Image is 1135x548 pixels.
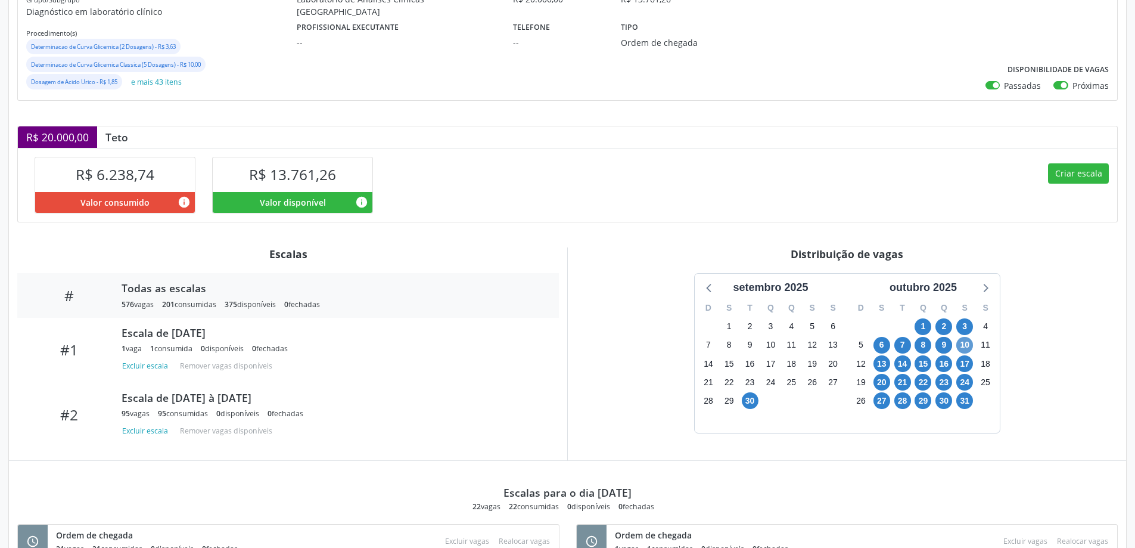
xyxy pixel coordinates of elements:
[915,374,931,391] span: quarta-feira, 22 de outubro de 2025
[783,337,800,354] span: quinta-feira, 11 de setembro de 2025
[935,318,952,335] span: quinta-feira, 2 de outubro de 2025
[700,355,717,372] span: domingo, 14 de setembro de 2025
[742,374,758,391] span: terça-feira, 23 de setembro de 2025
[783,318,800,335] span: quinta-feira, 4 de setembro de 2025
[122,423,173,439] button: Excluir escala
[26,29,77,38] small: Procedimento(s)
[1007,61,1109,79] label: Disponibilidade de vagas
[728,280,813,296] div: setembro 2025
[956,355,973,372] span: sexta-feira, 17 de outubro de 2025
[284,299,288,309] span: 0
[871,299,892,317] div: S
[621,36,766,49] div: Ordem de chegada
[503,486,632,499] div: Escalas para o dia [DATE]
[1048,163,1109,184] button: Criar escala
[26,341,113,358] div: #1
[252,343,288,354] div: fechadas
[977,337,994,354] span: sábado, 11 de outubro de 2025
[762,318,779,335] span: quarta-feira, 3 de setembro de 2025
[122,299,154,309] div: vagas
[249,165,336,184] span: R$ 13.761,26
[122,343,142,354] div: vaga
[977,318,994,335] span: sábado, 4 de outubro de 2025
[472,501,481,512] span: 22
[18,126,97,148] div: R$ 20.000,00
[585,535,598,548] i: schedule
[698,299,719,317] div: D
[977,355,994,372] span: sábado, 18 de outubro de 2025
[122,408,150,419] div: vagas
[935,374,952,391] span: quinta-feira, 23 de outubro de 2025
[977,374,994,391] span: sábado, 25 de outubro de 2025
[804,374,820,391] span: sexta-feira, 26 de setembro de 2025
[700,374,717,391] span: domingo, 21 de setembro de 2025
[721,374,738,391] span: segunda-feira, 22 de setembro de 2025
[825,355,841,372] span: sábado, 20 de setembro de 2025
[150,343,154,354] span: 1
[935,337,952,354] span: quinta-feira, 9 de outubro de 2025
[956,337,973,354] span: sexta-feira, 10 de outubro de 2025
[894,355,911,372] span: terça-feira, 14 de outubro de 2025
[851,299,872,317] div: D
[804,337,820,354] span: sexta-feira, 12 de setembro de 2025
[783,374,800,391] span: quinta-feira, 25 de setembro de 2025
[509,501,517,512] span: 22
[823,299,844,317] div: S
[216,408,259,419] div: disponíveis
[825,318,841,335] span: sábado, 6 de setembro de 2025
[915,392,931,409] span: quarta-feira, 29 de outubro de 2025
[873,355,890,372] span: segunda-feira, 13 de outubro de 2025
[894,374,911,391] span: terça-feira, 21 de outubro de 2025
[162,299,175,309] span: 201
[252,343,256,354] span: 0
[122,408,130,419] span: 95
[268,408,272,419] span: 0
[122,281,542,295] div: Todas as escalas
[719,299,739,317] div: S
[915,355,931,372] span: quarta-feira, 15 de outubro de 2025
[56,529,246,541] div: Ordem de chegada
[721,355,738,372] span: segunda-feira, 15 de setembro de 2025
[915,337,931,354] span: quarta-feira, 8 de outubro de 2025
[615,529,797,541] div: Ordem de chegada
[122,358,173,374] button: Excluir escala
[873,337,890,354] span: segunda-feira, 6 de outubro de 2025
[158,408,208,419] div: consumidas
[975,299,996,317] div: S
[894,392,911,409] span: terça-feira, 28 de outubro de 2025
[853,392,869,409] span: domingo, 26 de outubro de 2025
[892,299,913,317] div: T
[762,355,779,372] span: quarta-feira, 17 de setembro de 2025
[1004,79,1041,92] label: Passadas
[873,392,890,409] span: segunda-feira, 27 de outubro de 2025
[26,535,39,548] i: schedule
[513,36,604,49] div: --
[97,131,136,144] div: Teto
[201,343,244,354] div: disponíveis
[935,355,952,372] span: quinta-feira, 16 de outubro de 2025
[26,406,113,423] div: #2
[31,43,176,51] small: Determinacao de Curva Glicemica (2 Dosagens) - R$ 3,63
[762,337,779,354] span: quarta-feira, 10 de setembro de 2025
[76,165,154,184] span: R$ 6.238,74
[260,196,326,209] span: Valor disponível
[472,501,500,512] div: vagas
[873,374,890,391] span: segunda-feira, 20 de outubro de 2025
[225,299,276,309] div: disponíveis
[284,299,320,309] div: fechadas
[781,299,802,317] div: Q
[762,374,779,391] span: quarta-feira, 24 de setembro de 2025
[26,287,113,304] div: #
[576,247,1118,261] div: Distribuição de vagas
[621,18,638,36] label: Tipo
[122,343,126,354] span: 1
[853,337,869,354] span: domingo, 5 de outubro de 2025
[216,408,220,419] span: 0
[126,74,186,90] button: e mais 43 itens
[1072,79,1109,92] label: Próximas
[885,280,962,296] div: outubro 2025
[122,391,542,404] div: Escala de [DATE] à [DATE]
[721,337,738,354] span: segunda-feira, 8 de setembro de 2025
[721,318,738,335] span: segunda-feira, 1 de setembro de 2025
[825,337,841,354] span: sábado, 13 de setembro de 2025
